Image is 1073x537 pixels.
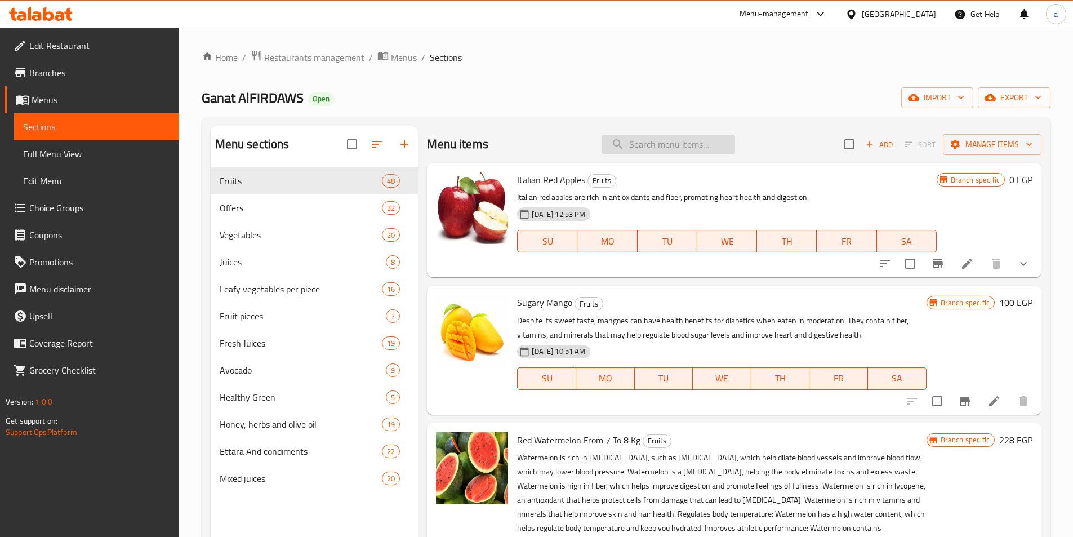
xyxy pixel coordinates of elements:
[386,363,400,377] div: items
[369,51,373,64] li: /
[898,252,922,276] span: Select to update
[14,167,179,194] a: Edit Menu
[517,314,926,342] p: Despite its sweet taste, mangoes can have health benefits for diabetics when eaten in moderation....
[382,282,400,296] div: items
[762,233,812,250] span: TH
[211,357,418,384] div: Avocado9
[421,51,425,64] li: /
[386,365,399,376] span: 9
[382,228,400,242] div: items
[14,113,179,140] a: Sections
[642,233,693,250] span: TU
[386,257,399,268] span: 8
[220,363,386,377] div: Avocado
[29,66,170,79] span: Branches
[877,230,937,252] button: SA
[382,446,399,457] span: 22
[527,346,590,357] span: [DATE] 10:51 AM
[211,303,418,330] div: Fruit pieces7
[23,120,170,134] span: Sections
[211,438,418,465] div: Ettara And condiments22
[211,276,418,303] div: Leafy vegetables per piece16
[1009,172,1032,188] h6: 0 EGP
[881,233,932,250] span: SA
[386,309,400,323] div: items
[951,388,978,415] button: Branch-specific-item
[1010,388,1037,415] button: delete
[220,255,386,269] div: Juices
[5,248,179,276] a: Promotions
[868,367,927,390] button: SA
[215,136,290,153] h2: Menu sections
[862,8,936,20] div: [GEOGRAPHIC_DATA]
[5,59,179,86] a: Branches
[952,137,1032,152] span: Manage items
[220,445,382,458] span: Ettara And condiments
[386,392,399,403] span: 5
[211,221,418,248] div: Vegetables20
[697,230,757,252] button: WE
[220,282,382,296] span: Leafy vegetables per piece
[522,233,573,250] span: SU
[251,50,364,65] a: Restaurants management
[391,131,418,158] button: Add section
[643,434,671,448] div: Fruits
[436,432,508,504] img: Red Watermelon From 7 To 8 Kg
[871,250,898,277] button: sort-choices
[740,7,809,21] div: Menu-management
[220,418,382,431] span: Honey, herbs and olive oil
[987,91,1041,105] span: export
[5,221,179,248] a: Coupons
[936,298,994,308] span: Branch specific
[29,363,170,377] span: Grocery Checklist
[577,230,637,252] button: MO
[864,138,894,151] span: Add
[382,419,399,430] span: 19
[436,172,508,244] img: Italian Red Apples
[220,472,382,485] span: Mixed juices
[29,336,170,350] span: Coverage Report
[35,394,52,409] span: 1.0.0
[5,276,179,303] a: Menu disclaimer
[340,132,364,156] span: Select all sections
[220,336,382,350] div: Fresh Juices
[382,176,399,187] span: 48
[5,86,179,113] a: Menus
[382,203,399,214] span: 32
[220,228,382,242] span: Vegetables
[861,136,897,153] span: Add item
[386,311,399,322] span: 7
[5,357,179,384] a: Grocery Checklist
[999,295,1032,310] h6: 100 EGP
[29,201,170,215] span: Choice Groups
[757,230,817,252] button: TH
[211,384,418,411] div: Healthy Green5
[220,201,382,215] span: Offers
[382,338,399,349] span: 19
[220,309,386,323] span: Fruit pieces
[6,414,57,428] span: Get support on:
[814,370,863,387] span: FR
[430,51,462,64] span: Sections
[211,465,418,492] div: Mixed juices20
[32,93,170,106] span: Menus
[517,367,576,390] button: SU
[809,367,868,390] button: FR
[14,140,179,167] a: Full Menu View
[202,50,1050,65] nav: breadcrumb
[29,39,170,52] span: Edit Restaurant
[643,434,671,447] span: Fruits
[211,330,418,357] div: Fresh Juices19
[575,298,603,310] span: Fruits
[602,135,735,154] input: search
[220,174,382,188] span: Fruits
[910,91,964,105] span: import
[29,309,170,323] span: Upsell
[517,432,640,449] span: Red Watermelon From 7 To 8 Kg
